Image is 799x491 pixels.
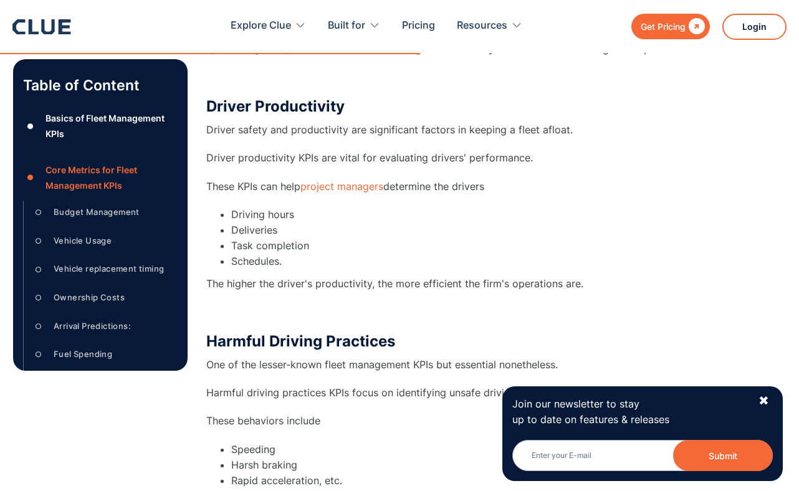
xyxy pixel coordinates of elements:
div: ○ [31,232,46,250]
div: Basics of Fleet Management KPIs [45,110,178,141]
li: Task completion [231,238,705,254]
a: ○Vehicle replacement timing [31,260,178,279]
div: ○ [31,260,46,279]
div:  [686,19,705,34]
div: Fuel Spending [54,346,112,362]
a: Login [722,14,787,40]
a: ○Ownership Costs [31,288,178,307]
div: Vehicle Usage [54,233,112,249]
div: ● [23,168,38,187]
li: Driving hours [231,207,705,222]
li: Harsh braking [231,457,705,473]
div: Resources [457,6,507,45]
a: ○Arrival Predictions: [31,317,178,335]
a: ●Core Metrics for Fleet Management KPIs [23,162,178,193]
div: ○ [31,317,46,335]
li: Rapid acceleration, etc. [231,473,705,489]
a: ○Fuel Spending [31,345,178,364]
div: ✖ [758,393,769,409]
p: ‍ [206,304,705,320]
p: Join our newsletter to stay up to date on features & releases [512,396,747,427]
p: Driver productivity KPIs are vital for evaluating drivers' performance. [206,150,705,166]
div: Vehicle replacement timing [54,261,164,277]
div: ● [23,117,38,136]
a: ●Basics of Fleet Management KPIs [23,110,178,141]
p: ‍ [206,69,705,85]
a: ○Vehicle Usage [31,232,178,250]
div: Budget Management [54,204,140,220]
p: The higher the driver's productivity, the more efficient the firm's operations are. [206,276,705,292]
p: One of the lesser-known fleet management KPIs but essential nonetheless. [206,357,705,373]
a: ○Budget Management [31,203,178,222]
a: Pricing [402,6,435,45]
p: Harmful driving practices KPIs focus on identifying unsafe driving behaviors. [206,385,705,401]
div: Core Metrics for Fleet Management KPIs [45,162,178,193]
p: Table of Content [23,75,178,95]
li: Schedules. [231,254,705,269]
a: project managers [300,180,383,193]
p: These behaviors include [206,413,705,429]
button: Submit [673,440,773,471]
h3: Driver Productivity [206,97,705,116]
div: Built for [328,6,365,45]
div: Get Pricing [641,19,686,34]
div: Resources [457,6,522,45]
div: Explore Clue [231,6,306,45]
div: ○ [31,203,46,222]
div: Explore Clue [231,6,291,45]
p: These KPIs can help determine the drivers [206,179,705,194]
div: ○ [31,288,46,307]
h3: Harmful Driving Practices [206,332,705,351]
div: Arrival Predictions: [54,318,131,334]
p: Driver safety and productivity are significant factors in keeping a fleet afloat. [206,122,705,138]
input: Enter your E-mail [512,440,773,471]
a: Get Pricing [631,14,710,39]
div: Ownership Costs [54,290,125,305]
li: Deliveries [231,222,705,238]
li: Speeding [231,442,705,457]
div: ○ [31,345,46,364]
div: Built for [328,6,380,45]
